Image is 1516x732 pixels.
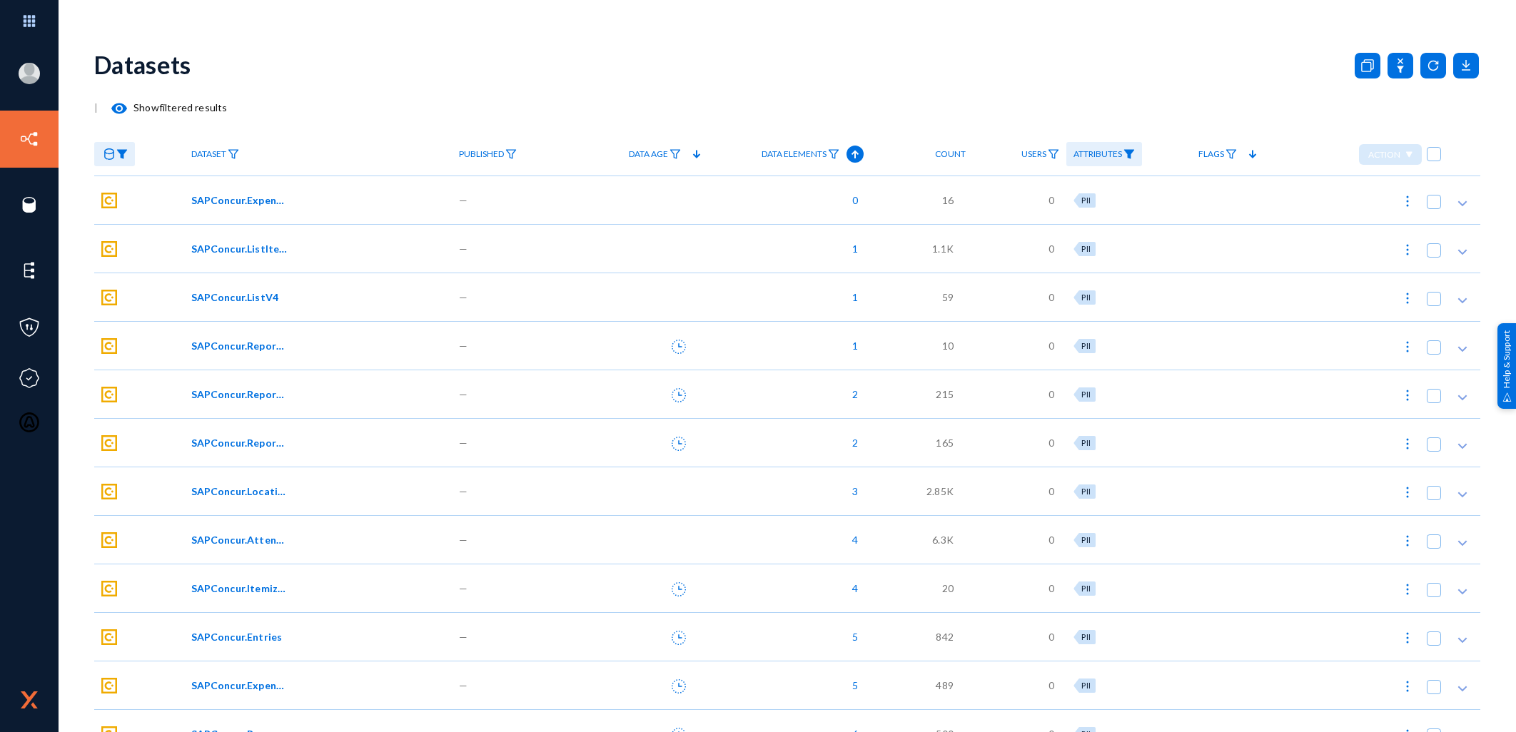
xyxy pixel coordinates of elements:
[1048,290,1054,305] span: 0
[1400,679,1415,693] img: icon-more.svg
[845,629,858,644] span: 5
[191,532,288,547] span: SAPConcur.Attendees
[191,290,279,305] span: SAPConcur.ListV4
[942,581,954,596] span: 20
[1081,487,1090,496] span: PII
[1081,584,1090,593] span: PII
[932,532,954,547] span: 6.3K
[19,260,40,281] img: icon-elements.svg
[629,149,668,159] span: Data Age
[459,629,468,644] span: —
[935,149,966,159] span: Count
[459,338,468,353] span: —
[942,338,954,353] span: 10
[1048,581,1054,596] span: 0
[936,678,953,693] span: 489
[111,100,128,117] mat-icon: visibility
[1198,149,1224,159] span: Flags
[669,149,681,159] img: icon-filter.svg
[1048,629,1054,644] span: 0
[1400,485,1415,499] img: icon-more.svg
[1123,149,1135,159] img: icon-filter-filled.svg
[101,290,117,305] img: sapconcur.svg
[936,387,953,402] span: 215
[101,532,117,548] img: sapconcur.svg
[1081,244,1090,253] span: PII
[1502,392,1512,402] img: help_support.svg
[754,142,847,167] a: Data Elements
[1400,534,1415,548] img: icon-more.svg
[8,6,51,36] img: app launcher
[1014,142,1066,167] a: Users
[1048,338,1054,353] span: 0
[191,193,288,208] span: SAPConcur.ExpenseGroupConfigurationPolicyExpenseTypes
[116,149,128,159] img: icon-filter-filled.svg
[184,142,246,167] a: Dataset
[101,581,117,596] img: sapconcur.svg
[1048,484,1054,499] span: 0
[845,435,858,450] span: 2
[191,484,288,499] span: SAPConcur.Locations
[1400,388,1415,402] img: icon-more.svg
[101,629,117,645] img: sapconcur.svg
[1081,390,1090,399] span: PII
[1048,678,1054,693] span: 0
[1400,437,1415,451] img: icon-more.svg
[191,581,288,596] span: SAPConcur.Itemizations
[1400,340,1415,354] img: icon-more.svg
[98,101,227,113] span: Show filtered results
[459,193,468,208] span: —
[845,532,858,547] span: 4
[94,50,191,79] div: Datasets
[1048,149,1059,159] img: icon-filter.svg
[101,338,117,354] img: sapconcur.svg
[1191,142,1244,167] a: Flags
[762,149,827,159] span: Data Elements
[101,241,117,257] img: sapconcur.svg
[459,387,468,402] span: —
[19,412,40,433] img: icon-oauth.svg
[1226,149,1237,159] img: icon-filter.svg
[845,678,858,693] span: 5
[1400,582,1415,596] img: icon-more.svg
[19,317,40,338] img: icon-policies.svg
[1048,435,1054,450] span: 0
[1021,149,1046,159] span: Users
[191,435,288,450] span: SAPConcur.ReportDetailsExpenseEntryItemization
[459,241,468,256] span: —
[459,149,504,159] span: Published
[1081,681,1090,690] span: PII
[1048,532,1054,547] span: 0
[1400,291,1415,305] img: icon-more.svg
[1497,323,1516,409] div: Help & Support
[101,435,117,451] img: sapconcur.svg
[1081,535,1090,544] span: PII
[191,387,288,402] span: SAPConcur.ReportDetailsExpenseEntry
[101,484,117,499] img: sapconcur.svg
[845,338,858,353] span: 1
[191,149,226,159] span: Dataset
[1081,632,1090,641] span: PII
[936,629,953,644] span: 842
[19,194,40,215] img: icon-sources.svg
[845,193,858,208] span: 0
[94,101,98,113] span: |
[1400,243,1415,257] img: icon-more.svg
[19,63,40,84] img: blank-profile-picture.png
[459,435,468,450] span: —
[459,581,468,596] span: —
[942,290,954,305] span: 59
[1081,438,1090,447] span: PII
[19,128,40,150] img: icon-inventory.svg
[1081,341,1090,350] span: PII
[845,387,858,402] span: 2
[1400,194,1415,208] img: icon-more.svg
[1048,241,1054,256] span: 0
[932,241,954,256] span: 1.1K
[1081,195,1090,205] span: PII
[622,142,688,167] a: Data Age
[1048,387,1054,402] span: 0
[845,241,858,256] span: 1
[228,149,239,159] img: icon-filter.svg
[459,532,468,547] span: —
